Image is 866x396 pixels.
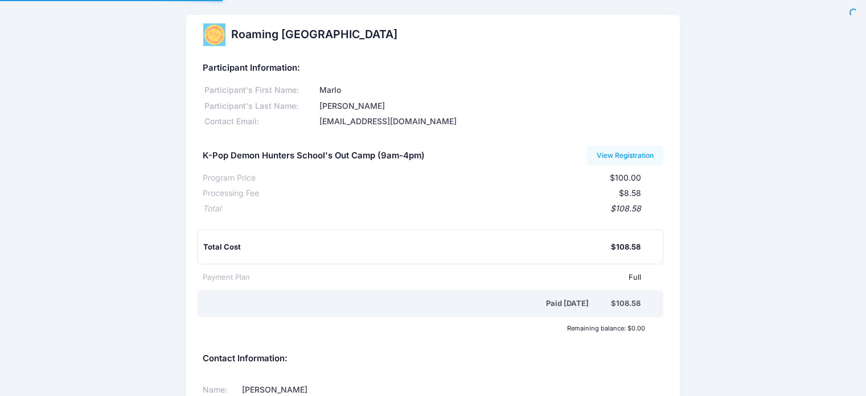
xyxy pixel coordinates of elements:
[318,84,663,96] div: Marlo
[203,84,318,96] div: Participant's First Name:
[203,187,259,199] div: Processing Fee
[203,272,250,283] div: Payment Plan
[318,100,663,112] div: [PERSON_NAME]
[587,146,664,165] a: View Registration
[203,172,256,184] div: Program Price
[197,325,650,332] div: Remaining balance: $0.00
[611,242,641,253] div: $108.58
[318,116,663,128] div: [EMAIL_ADDRESS][DOMAIN_NAME]
[203,203,221,215] div: Total
[203,116,318,128] div: Contact Email:
[203,242,611,253] div: Total Cost
[610,173,641,182] span: $100.00
[203,354,663,364] h5: Contact Information:
[259,187,641,199] div: $8.58
[203,151,425,161] h5: K-Pop Demon Hunters School's Out Camp (9am-4pm)
[221,203,641,215] div: $108.58
[203,100,318,112] div: Participant's Last Name:
[203,63,663,74] h5: Participant Information:
[611,298,641,309] div: $108.58
[205,298,611,309] div: Paid [DATE]
[231,28,397,41] h2: Roaming [GEOGRAPHIC_DATA]
[250,272,641,283] div: Full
